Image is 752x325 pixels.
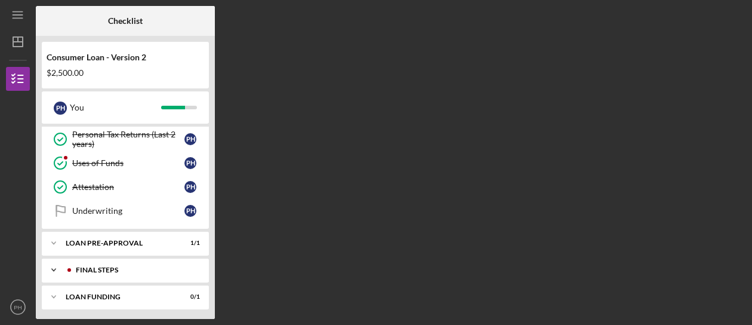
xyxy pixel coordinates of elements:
[72,158,184,168] div: Uses of Funds
[54,102,67,115] div: P H
[70,97,161,118] div: You
[178,293,200,301] div: 0 / 1
[14,304,21,311] text: PH
[48,151,203,175] a: Uses of FundsPH
[184,205,196,217] div: P H
[72,182,184,192] div: Attestation
[184,181,196,193] div: P H
[72,206,184,216] div: Underwriting
[76,266,194,274] div: FINAL STEPS
[66,240,170,247] div: Loan Pre-Approval
[48,175,203,199] a: AttestationPH
[48,199,203,223] a: UnderwritingPH
[184,133,196,145] div: P H
[184,157,196,169] div: P H
[108,16,143,26] b: Checklist
[6,295,30,319] button: PH
[178,240,200,247] div: 1 / 1
[72,130,184,149] div: Personal Tax Returns (Last 2 years)
[47,68,204,78] div: $2,500.00
[48,127,203,151] a: Personal Tax Returns (Last 2 years)PH
[66,293,170,301] div: Loan Funding
[47,53,204,62] div: Consumer Loan - Version 2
